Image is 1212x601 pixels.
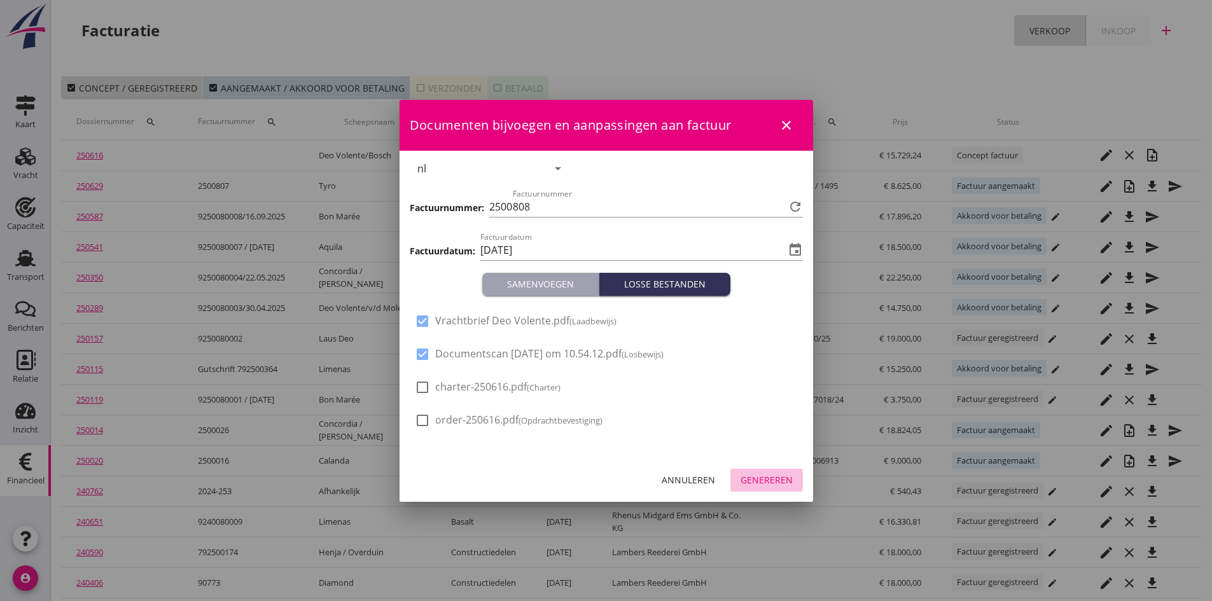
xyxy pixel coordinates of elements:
h3: Factuurnummer: [410,201,484,214]
span: 2500 [489,199,512,215]
span: Vrachtbrief Deo Volente.pdf [435,314,616,328]
i: arrow_drop_down [550,161,566,176]
span: charter-250616.pdf [435,380,561,394]
div: nl [417,163,426,174]
div: Losse bestanden [604,277,725,291]
i: event [788,242,803,258]
button: Losse bestanden [599,273,730,296]
input: Factuurnummer [513,197,785,217]
span: Documentscan [DATE] om 10.54.12.pdf [435,347,664,361]
button: Genereren [730,469,803,492]
div: Annuleren [662,473,715,487]
small: (Charter) [527,382,561,393]
button: Samenvoegen [482,273,599,296]
small: (Laadbewijs) [569,315,616,327]
small: (Opdrachtbevestiging) [519,415,603,426]
div: Documenten bijvoegen en aanpassingen aan factuur [400,100,813,151]
input: Factuurdatum [480,240,785,260]
span: order-250616.pdf [435,413,603,427]
h3: Factuurdatum: [410,244,475,258]
button: Annuleren [651,469,725,492]
i: refresh [788,199,803,214]
i: close [779,118,794,133]
small: (Losbewijs) [622,349,664,360]
div: Samenvoegen [487,277,594,291]
div: Genereren [741,473,793,487]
